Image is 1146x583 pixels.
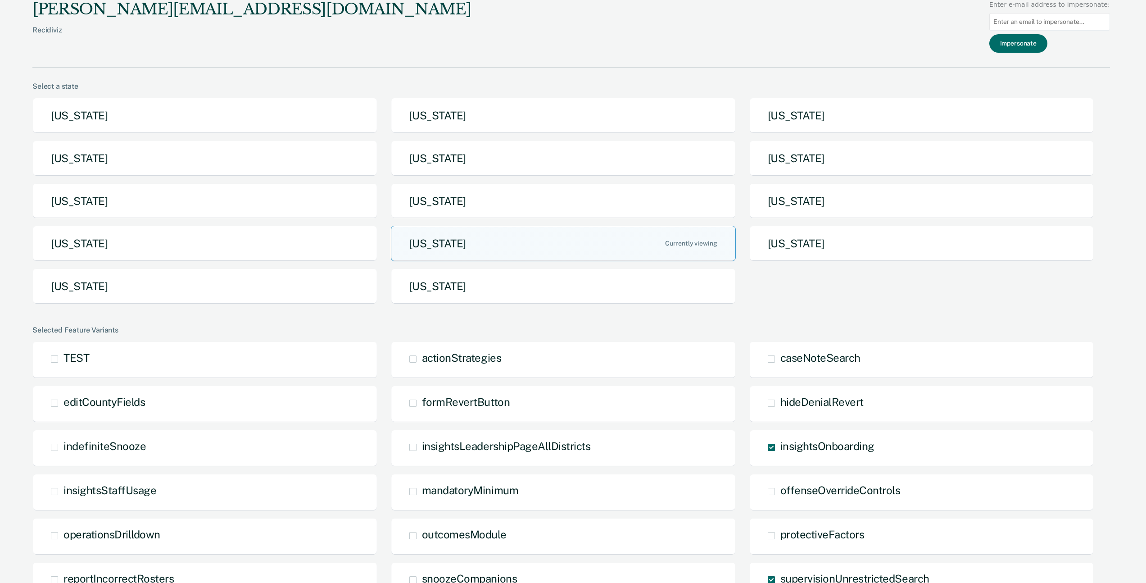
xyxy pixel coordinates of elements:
button: [US_STATE] [391,141,736,176]
button: [US_STATE] [391,269,736,304]
span: insightsLeadershipPageAllDistricts [422,440,591,452]
span: TEST [63,351,89,364]
span: protectiveFactors [780,528,865,541]
button: [US_STATE] [749,141,1094,176]
span: formRevertButton [422,396,510,408]
span: actionStrategies [422,351,501,364]
button: Impersonate [989,34,1047,53]
div: Selected Feature Variants [32,326,1110,334]
span: hideDenialRevert [780,396,864,408]
span: outcomesModule [422,528,506,541]
input: Enter an email to impersonate... [989,13,1110,31]
button: [US_STATE] [32,226,377,261]
div: Select a state [32,82,1110,91]
button: [US_STATE] [32,98,377,133]
button: [US_STATE] [32,141,377,176]
span: insightsOnboarding [780,440,874,452]
button: [US_STATE] [749,183,1094,219]
button: [US_STATE] [391,183,736,219]
button: [US_STATE] [391,226,736,261]
span: insightsStaffUsage [63,484,156,496]
span: editCountyFields [63,396,145,408]
span: mandatoryMinimum [422,484,518,496]
div: Recidiviz [32,26,471,49]
button: [US_STATE] [749,98,1094,133]
span: offenseOverrideControls [780,484,901,496]
button: [US_STATE] [391,98,736,133]
button: [US_STATE] [32,269,377,304]
span: indefiniteSnooze [63,440,146,452]
span: caseNoteSearch [780,351,861,364]
button: [US_STATE] [32,183,377,219]
button: [US_STATE] [749,226,1094,261]
span: operationsDrilldown [63,528,160,541]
